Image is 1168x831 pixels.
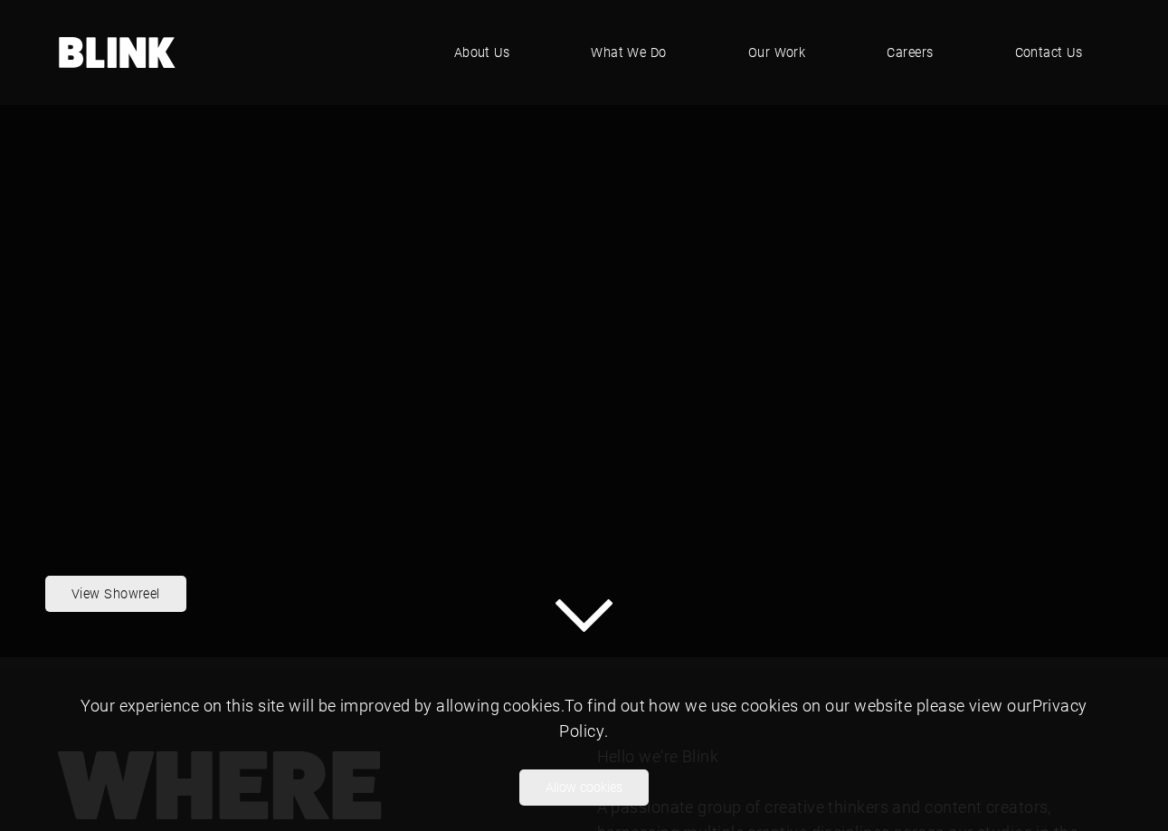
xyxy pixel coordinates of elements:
span: About Us [454,43,510,62]
nobr: View Showreel [71,585,160,602]
a: About Us [427,25,537,80]
span: What We Do [591,43,667,62]
span: Your experience on this site will be improved by allowing cookies. To find out how we use cookies... [81,694,1087,741]
button: Allow cookies [519,769,649,806]
a: What We Do [564,25,694,80]
span: Contact Us [1015,43,1083,62]
span: Our Work [748,43,806,62]
a: Our Work [721,25,833,80]
a: Contact Us [988,25,1110,80]
a: Careers [859,25,960,80]
a: View Showreel [45,576,186,612]
a: Home [59,37,176,68]
span: Careers [887,43,933,62]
